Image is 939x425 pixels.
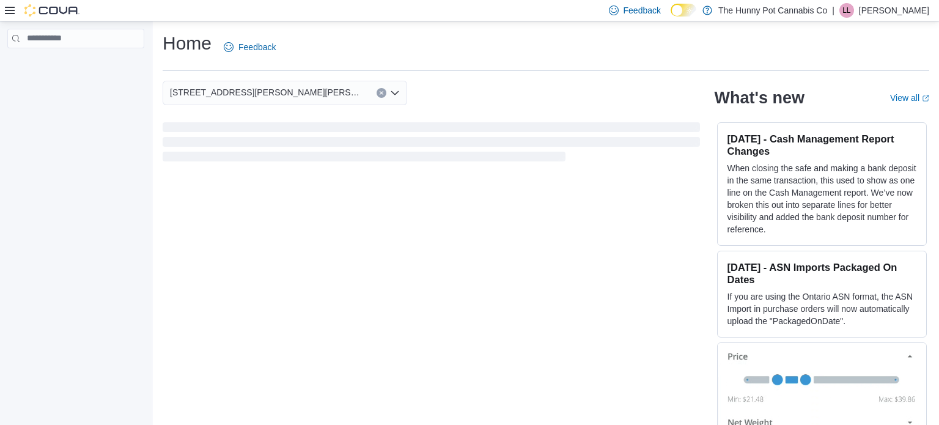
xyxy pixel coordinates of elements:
[163,31,212,56] h1: Home
[219,35,281,59] a: Feedback
[890,93,929,103] a: View allExternal link
[24,4,79,17] img: Cova
[922,95,929,102] svg: External link
[170,85,364,100] span: [STREET_ADDRESS][PERSON_NAME][PERSON_NAME]
[727,261,916,286] h3: [DATE] - ASN Imports Packaged On Dates
[727,133,916,157] h3: [DATE] - Cash Management Report Changes
[163,125,700,164] span: Loading
[671,4,696,17] input: Dark Mode
[727,162,916,235] p: When closing the safe and making a bank deposit in the same transaction, this used to show as one...
[377,88,386,98] button: Clear input
[624,4,661,17] span: Feedback
[859,3,929,18] p: [PERSON_NAME]
[832,3,834,18] p: |
[390,88,400,98] button: Open list of options
[238,41,276,53] span: Feedback
[718,3,827,18] p: The Hunny Pot Cannabis Co
[7,51,144,80] nav: Complex example
[727,290,916,327] p: If you are using the Ontario ASN format, the ASN Import in purchase orders will now automatically...
[842,3,850,18] span: LL
[715,88,805,108] h2: What's new
[839,3,854,18] div: Laura Laskoski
